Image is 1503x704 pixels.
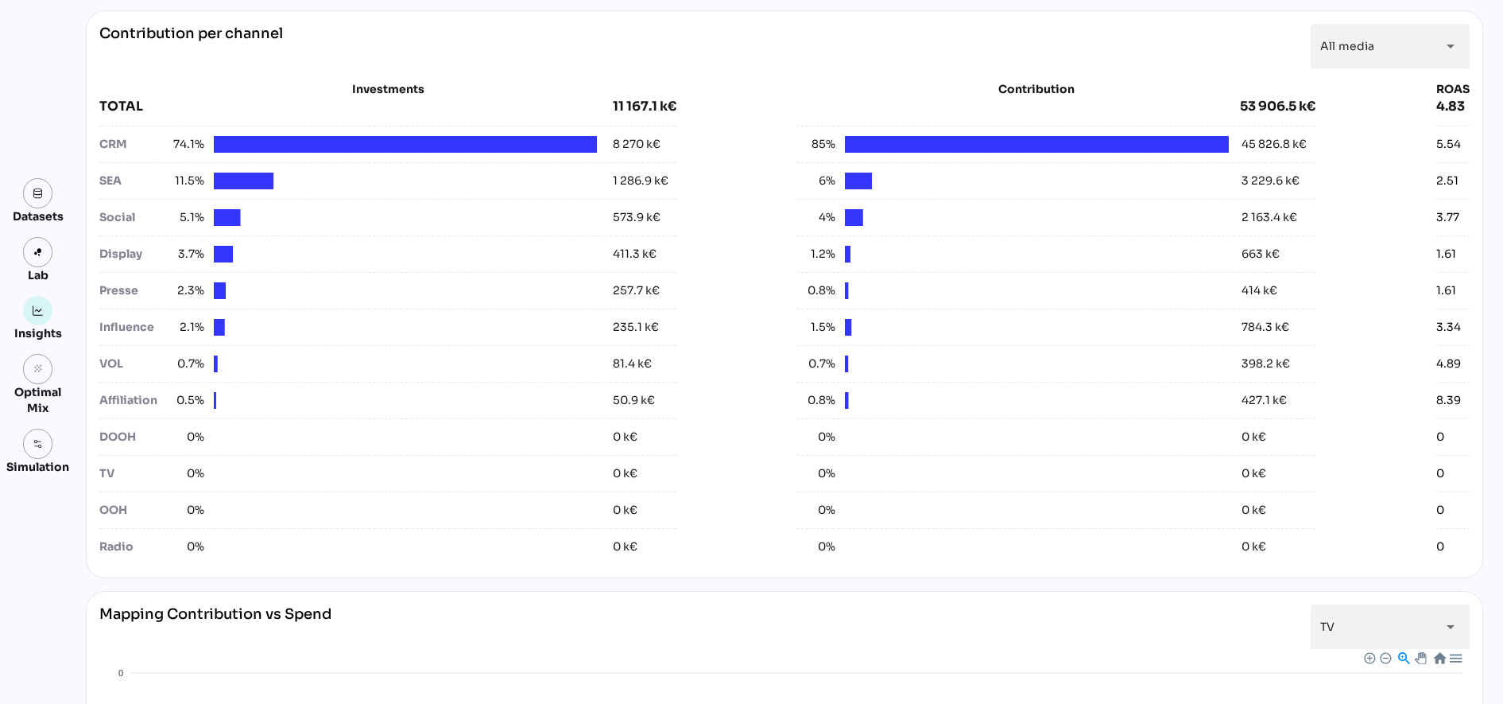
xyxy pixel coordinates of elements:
[1436,392,1461,409] div: 8.39
[99,97,613,116] div: TOTAL
[1441,37,1460,56] i: arrow_drop_down
[1436,173,1458,189] div: 2.51
[613,173,668,189] div: 1 286.9 k€
[1436,246,1456,263] div: 1.61
[1242,465,1266,482] div: 0 k€
[613,246,657,263] div: 411.3 k€
[99,136,166,153] div: CRM
[1242,246,1280,263] div: 663 k€
[1242,429,1266,445] div: 0 k€
[797,392,835,409] span: 0.8%
[1436,539,1444,555] div: 0
[1436,465,1444,482] div: 0
[99,282,166,299] div: Presse
[1432,651,1446,664] div: Reset Zoom
[166,246,204,263] span: 3.7%
[166,539,204,555] span: 0%
[1436,282,1456,299] div: 1.61
[613,392,655,409] div: 50.9 k€
[99,81,676,97] div: Investments
[613,465,637,482] div: 0 k€
[99,319,166,336] div: Influence
[6,384,69,416] div: Optimal Mix
[99,539,166,555] div: Radio
[6,459,69,475] div: Simulation
[1436,356,1461,372] div: 4.89
[797,429,835,445] span: 0%
[837,81,1235,97] div: Contribution
[99,209,166,226] div: Social
[797,356,835,372] span: 0.7%
[1396,651,1410,664] div: Selection Zoom
[99,173,166,189] div: SEA
[33,438,44,449] img: settings.svg
[797,319,835,336] span: 1.5%
[1242,209,1297,226] div: 2 163.4 k€
[1441,617,1460,636] i: arrow_drop_down
[1436,429,1444,445] div: 0
[797,502,835,519] span: 0%
[797,282,835,299] span: 0.8%
[613,319,659,336] div: 235.1 k€
[613,502,637,519] div: 0 k€
[118,668,123,678] tspan: 0
[613,97,676,116] div: 11 167.1 k€
[99,24,283,68] div: Contribution per channel
[166,319,204,336] span: 2.1%
[33,305,44,317] img: graph.svg
[797,136,835,153] span: 85%
[166,356,204,372] span: 0.7%
[33,247,44,258] img: lab.svg
[166,209,204,226] span: 5.1%
[1379,651,1390,663] div: Zoom Out
[613,209,660,226] div: 573.9 k€
[166,465,204,482] span: 0%
[1242,392,1287,409] div: 427.1 k€
[14,325,62,341] div: Insights
[1320,39,1374,53] span: All media
[797,465,835,482] span: 0%
[1242,539,1266,555] div: 0 k€
[1436,97,1470,116] div: 4.83
[1448,651,1462,664] div: Menu
[1242,173,1300,189] div: 3 229.6 k€
[1242,136,1307,153] div: 45 826.8 k€
[99,429,166,445] div: DOOH
[166,282,204,299] span: 2.3%
[797,173,835,189] span: 6%
[33,364,44,375] i: grain
[99,465,166,482] div: TV
[1436,136,1461,153] div: 5.54
[166,392,204,409] span: 0.5%
[13,208,64,224] div: Datasets
[1436,209,1459,226] div: 3.77
[99,356,166,372] div: VOL
[797,246,835,263] span: 1.2%
[1436,81,1470,97] div: ROAS
[1363,651,1374,663] div: Zoom In
[1242,502,1266,519] div: 0 k€
[613,356,652,372] div: 81.4 k€
[1320,620,1334,634] span: TV
[166,502,204,519] span: 0%
[1436,319,1461,336] div: 3.34
[166,136,204,153] span: 74.1%
[1240,97,1315,116] div: 53 906.5 k€
[99,502,166,519] div: OOH
[166,429,204,445] span: 0%
[1436,502,1444,519] div: 0
[1242,282,1277,299] div: 414 k€
[33,188,44,199] img: data.svg
[1415,652,1424,662] div: Panning
[99,246,166,263] div: Display
[1242,356,1290,372] div: 398.2 k€
[613,539,637,555] div: 0 k€
[613,429,637,445] div: 0 k€
[99,605,331,649] div: Mapping Contribution vs Spend
[797,209,835,226] span: 4%
[797,539,835,555] span: 0%
[99,392,166,409] div: Affiliation
[21,267,56,283] div: Lab
[166,173,204,189] span: 11.5%
[1242,319,1289,336] div: 784.3 k€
